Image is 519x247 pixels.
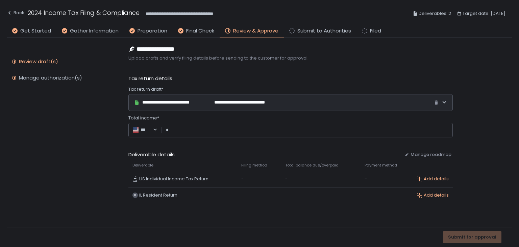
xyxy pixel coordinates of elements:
span: Tax return details [128,75,172,83]
span: Total income* [128,115,159,121]
span: Gather Information [70,27,119,35]
div: Search for option [132,127,157,134]
span: Get Started [20,27,51,35]
span: - [365,176,367,182]
span: IL Resident Return [139,192,177,198]
button: Add details [417,176,449,182]
div: - [241,176,277,182]
span: Review & Approve [233,27,278,35]
button: Back [7,8,24,19]
span: Filed [370,27,381,35]
text: IL [134,193,137,197]
span: Deliverables: 2 [419,9,451,18]
button: Manage roadmap [404,152,451,158]
div: Back [7,9,24,17]
span: Submit to Authorities [297,27,351,35]
span: Manage roadmap [411,152,451,158]
span: Deliverable [132,163,153,168]
span: Final Check [186,27,214,35]
span: Tax return draft* [128,86,164,92]
span: Preparation [138,27,167,35]
button: Add details [417,192,449,198]
span: Target date: [DATE] [463,9,505,18]
span: US Individual Income Tax Return [139,176,208,182]
input: Search for option [149,127,152,134]
span: Payment method [365,163,397,168]
span: Upload drafts and verify filing details before sending to the customer for approval. [128,55,453,61]
span: - [285,192,288,198]
span: - [365,192,367,198]
span: Deliverable details [128,151,399,159]
div: - [241,192,277,198]
h1: 2024 Income Tax Filing & Compliance [28,8,140,17]
div: Manage authorization(s) [19,74,82,81]
span: Filing method [241,163,267,168]
div: Review draft(s) [19,58,58,65]
span: Total balance due/overpaid [285,163,339,168]
span: - [285,176,288,182]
